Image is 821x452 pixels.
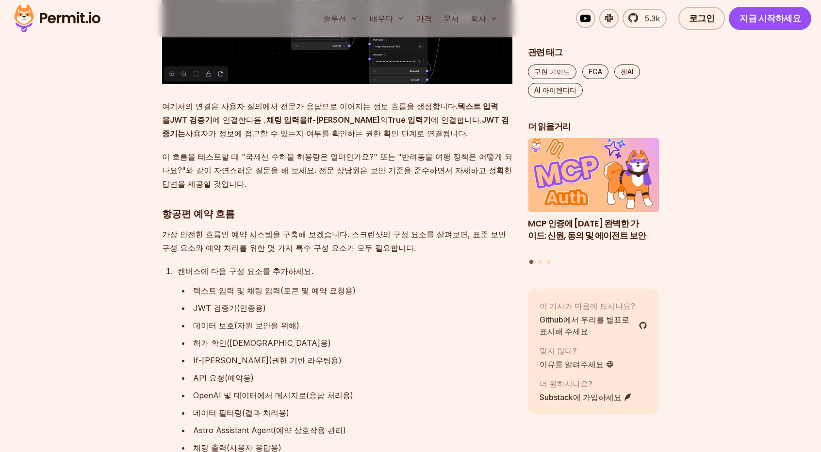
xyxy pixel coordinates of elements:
[528,139,659,266] div: 게시물
[534,67,570,76] font: 구현 가이드
[380,115,388,125] font: 의
[307,115,380,125] font: If-[PERSON_NAME]
[540,301,635,311] font: 이 기사가 마음에 드시나요?
[193,286,356,295] font: 텍스트 입력 및 채팅 입력(토큰 및 예약 요청용)
[193,390,353,400] font: OpenAI 및 데이터에서 메시지로(응답 처리용)
[540,314,647,337] a: Github에서 우리를 별표로 표시해 주세요
[443,14,459,23] font: 문서
[366,9,409,28] button: 배우다
[388,115,431,125] font: True 입력기
[162,208,235,220] font: 항공편 예약 흐름
[540,358,614,370] a: 이유를 알려주세요
[614,65,640,79] a: 젠AI
[540,391,632,403] a: Substack에 가입하세요
[528,46,562,58] font: 관련 태그
[193,373,254,383] font: API 요청(예약용)
[528,217,646,242] font: MCP 인증에 [DATE] 완벽한 가이드: 신원, 동의 및 에이전트 보안
[547,260,551,264] button: 슬라이드 3으로 이동
[689,12,715,24] font: 로그인
[412,9,436,28] a: 가격
[621,67,634,76] font: 젠AI
[528,83,583,97] a: AI 아이덴티티
[480,115,482,125] font: .
[645,14,660,23] font: 5.3k
[529,260,534,264] button: 슬라이드 1로 이동
[162,229,506,253] font: 가장 안전한 흐름인 예약 시스템을 구축해 보겠습니다. 스크린샷의 구성 요소를 살펴보면, 표준 보안 구성 요소와 예약 처리를 위한 몇 가지 특수 구성 요소가 모두 필요합니다.
[178,266,313,276] font: 캔버스에 다음 구성 요소를 추가하세요.
[193,303,266,313] font: JWT 검증기(인증용)
[246,115,266,125] font: 다음 ,
[589,67,602,76] font: FGA
[170,115,213,125] font: JWT 검증기
[193,321,299,330] font: 데이터 보호(자원 보안을 위해)
[467,9,502,28] button: 회사
[440,9,463,28] a: 문서
[319,9,362,28] button: 솔루션
[162,101,458,111] font: 여기서의 연결은 사용자 질의에서 전문가 응답으로 이어지는 정보 흐름을 생성합니다.
[193,425,346,435] font: Astro Assistant Agent(예약 상호작용 관리)
[213,115,246,125] font: 에 연결한
[528,120,571,132] font: 더 읽을거리
[528,65,576,79] a: 구현 가이드
[528,139,659,254] li: 3개 중 1개
[540,379,592,388] font: 더 원하시나요?
[323,14,346,23] font: 솔루션
[162,152,512,189] font: 이 흐름을 테스트할 때 "국제선 수하물 허용량은 얼마인가요?" 또는 "반려동물 여행 정책은 어떻게 되나요?"와 같이 자연스러운 질문을 해 보세요. 전문 상담원은 보안 기준을 ...
[540,346,577,355] font: 맞지 않다?
[431,115,480,125] font: 에 연결합니다
[266,115,307,125] font: 채팅 입력을
[193,408,289,418] font: 데이터 필터링(결과 처리용)
[729,7,811,30] a: 지금 시작하세요
[162,101,498,125] font: 텍스트 입력을
[528,139,659,254] a: MCP 인증에 대한 완벽한 가이드: 신원, 동의 및 에이전트 보안MCP 인증에 [DATE] 완벽한 가이드: 신원, 동의 및 에이전트 보안
[370,14,393,23] font: 배우다
[739,12,801,24] font: 지금 시작하세요
[162,115,509,138] font: JWT 검증기는
[185,129,468,138] font: 사용자가 정보에 접근할 수 있는지 여부를 확인하는 권한 확인 단계로 연결됩니다.
[193,355,342,365] font: If-[PERSON_NAME](권한 기반 라우팅용)
[582,65,608,79] a: FGA
[528,139,659,212] img: MCP 인증에 대한 완벽한 가이드: 신원, 동의 및 에이전트 보안
[416,14,432,23] font: 가격
[10,2,105,35] img: 허가 로고
[678,7,725,30] a: 로그인
[193,338,331,348] font: 허가 확인([DEMOGRAPHIC_DATA]용)
[534,86,576,94] font: AI 아이덴티티
[623,9,667,28] a: 5.3k
[471,14,486,23] font: 회사
[538,260,542,264] button: 슬라이드 2로 이동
